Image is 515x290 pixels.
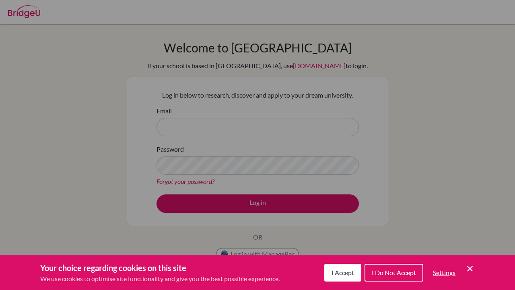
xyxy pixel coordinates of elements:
[426,265,462,281] button: Settings
[372,269,416,276] span: I Do Not Accept
[40,274,280,284] p: We use cookies to optimise site functionality and give you the best possible experience.
[324,264,361,282] button: I Accept
[40,262,280,274] h3: Your choice regarding cookies on this site
[332,269,354,276] span: I Accept
[433,269,455,276] span: Settings
[365,264,423,282] button: I Do Not Accept
[465,264,475,273] button: Save and close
